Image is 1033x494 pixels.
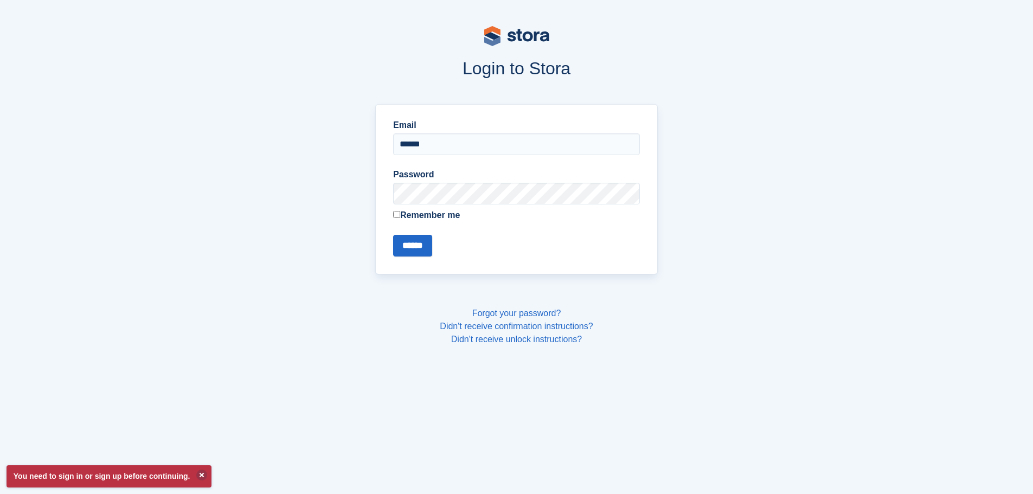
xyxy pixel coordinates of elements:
[440,322,593,331] a: Didn't receive confirmation instructions?
[451,335,582,344] a: Didn't receive unlock instructions?
[393,168,640,181] label: Password
[472,309,561,318] a: Forgot your password?
[7,465,211,487] p: You need to sign in or sign up before continuing.
[393,119,640,132] label: Email
[393,211,400,218] input: Remember me
[169,59,865,78] h1: Login to Stora
[484,26,549,46] img: stora-logo-53a41332b3708ae10de48c4981b4e9114cc0af31d8433b30ea865607fb682f29.svg
[393,209,640,222] label: Remember me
